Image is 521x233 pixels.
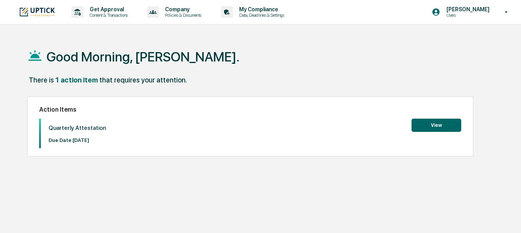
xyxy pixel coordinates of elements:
p: Data, Deadlines & Settings [233,12,288,18]
p: [PERSON_NAME] [440,6,493,12]
div: 1 action item [56,76,98,84]
h2: Action Items [39,106,461,113]
button: View [412,119,461,132]
p: Policies & Documents [159,12,205,18]
a: View [412,121,461,128]
p: Content & Transactions [83,12,132,18]
p: Company [159,6,205,12]
img: logo [19,7,56,17]
div: that requires your attention. [99,76,187,84]
h1: Good Morning, [PERSON_NAME]. [47,49,240,65]
p: Due Date: [DATE] [49,137,106,143]
p: My Compliance [233,6,288,12]
div: There is [29,76,54,84]
p: Quarterly Attestation [49,124,106,131]
p: Users [440,12,493,18]
p: Get Approval [83,6,132,12]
